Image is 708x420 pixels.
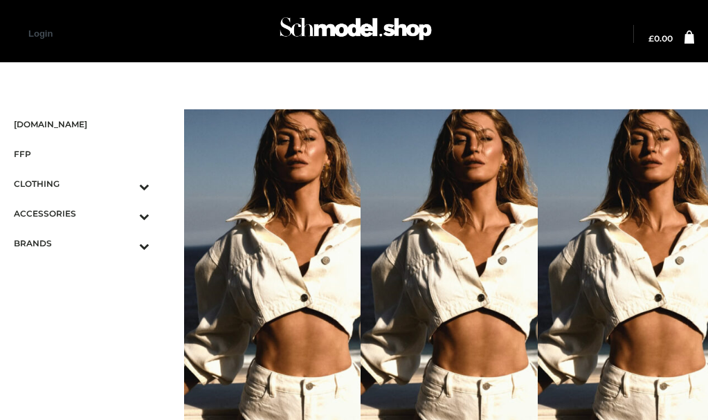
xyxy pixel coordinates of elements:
span: Back to top [660,330,694,365]
a: [DOMAIN_NAME] [14,109,149,139]
span: CLOTHING [14,176,149,192]
button: Toggle Submenu [101,228,149,258]
span: ACCESSORIES [14,206,149,221]
button: Toggle Submenu [101,169,149,199]
a: Schmodel Admin 964 [273,12,435,57]
a: FFP [14,139,149,169]
a: £0.00 [648,35,673,43]
a: ACCESSORIESToggle Submenu [14,199,149,228]
span: FFP [14,146,149,162]
button: Toggle Submenu [101,199,149,228]
span: [DOMAIN_NAME] [14,116,149,132]
span: £ [648,33,654,44]
bdi: 0.00 [648,33,673,44]
a: Login [28,28,53,39]
span: BRANDS [14,235,149,251]
a: CLOTHINGToggle Submenu [14,169,149,199]
a: BRANDSToggle Submenu [14,228,149,258]
img: Schmodel Admin 964 [276,8,435,57]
